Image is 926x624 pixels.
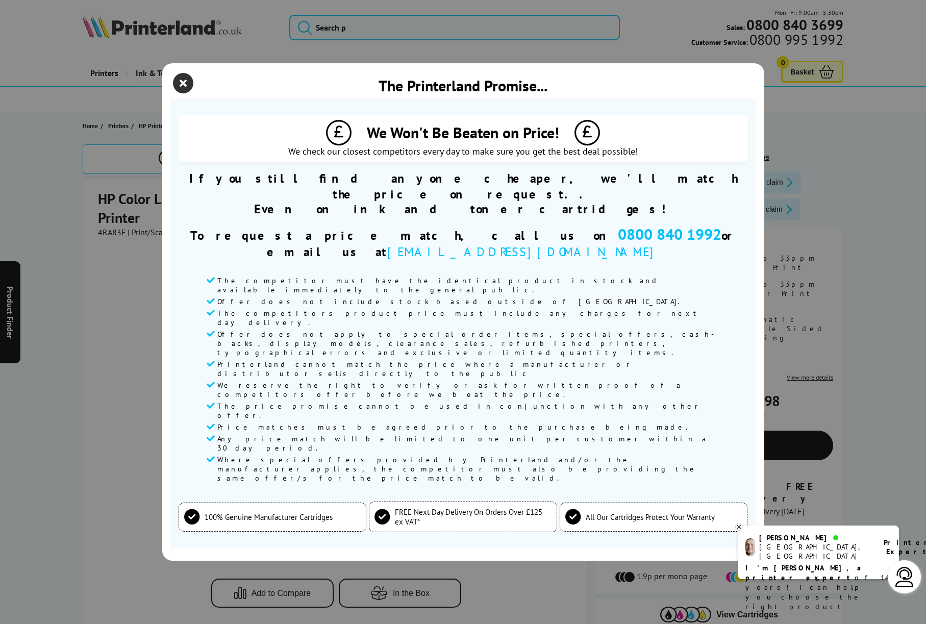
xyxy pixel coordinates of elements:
[205,512,333,522] span: 100% Genuine Manufacturer Cartridges
[179,170,748,216] div: If you still find anyone cheaper, we'll match the price on request..
[184,145,743,157] span: We check our closest competitors every day to make sure you get the best deal possible!
[179,202,748,216] p: Even on ink and toner cartridges!
[217,360,719,378] span: Printerland cannot match the price where a manufacturer or distributor sells directly to the public
[759,542,871,561] div: [GEOGRAPHIC_DATA], [GEOGRAPHIC_DATA]
[759,533,871,542] div: [PERSON_NAME]
[217,381,719,399] span: We reserve the right to verify or ask for written proof of a competitors offer before we beat the...
[179,224,748,260] div: To request a price match, call us on or email us at
[379,76,547,95] div: The Printerland Promise...
[745,563,891,612] p: of 14 years! I can help you choose the right product
[217,402,719,420] span: The price promise cannot be used in conjunction with any other offer.
[217,276,719,294] span: The competitor must have the identical product in stock and available immediately to the general ...
[217,330,719,357] span: Offer does not apply to special order items, special offers, cash-backs, display models, clearanc...
[367,122,559,142] span: We Won't Be Beaten on Price!
[387,244,659,260] span: [EMAIL_ADDRESS][DOMAIN_NAME]
[217,297,682,306] span: Offer does not include stock based outside of [GEOGRAPHIC_DATA].
[217,455,719,483] span: Where special offers provided by Printerland and/or the manufacturer applies, the competitor must...
[217,434,719,453] span: Any price match will be limited to one unit per customer within a 30 day period.
[618,224,721,244] span: 0800 840 1992
[745,563,864,582] b: I'm [PERSON_NAME], a printer expert
[176,76,191,91] button: close modal
[217,422,690,432] span: Price matches must be agreed prior to the purchase being made.
[894,567,915,587] img: user-headset-light.svg
[395,507,551,527] span: FREE Next Day Delivery On Orders Over £125 ex VAT*
[745,538,755,556] img: ashley-livechat.png
[586,512,715,522] span: All Our Cartridges Protect Your Warranty
[217,309,719,327] span: The competitors product price must include any charges for next day delivery.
